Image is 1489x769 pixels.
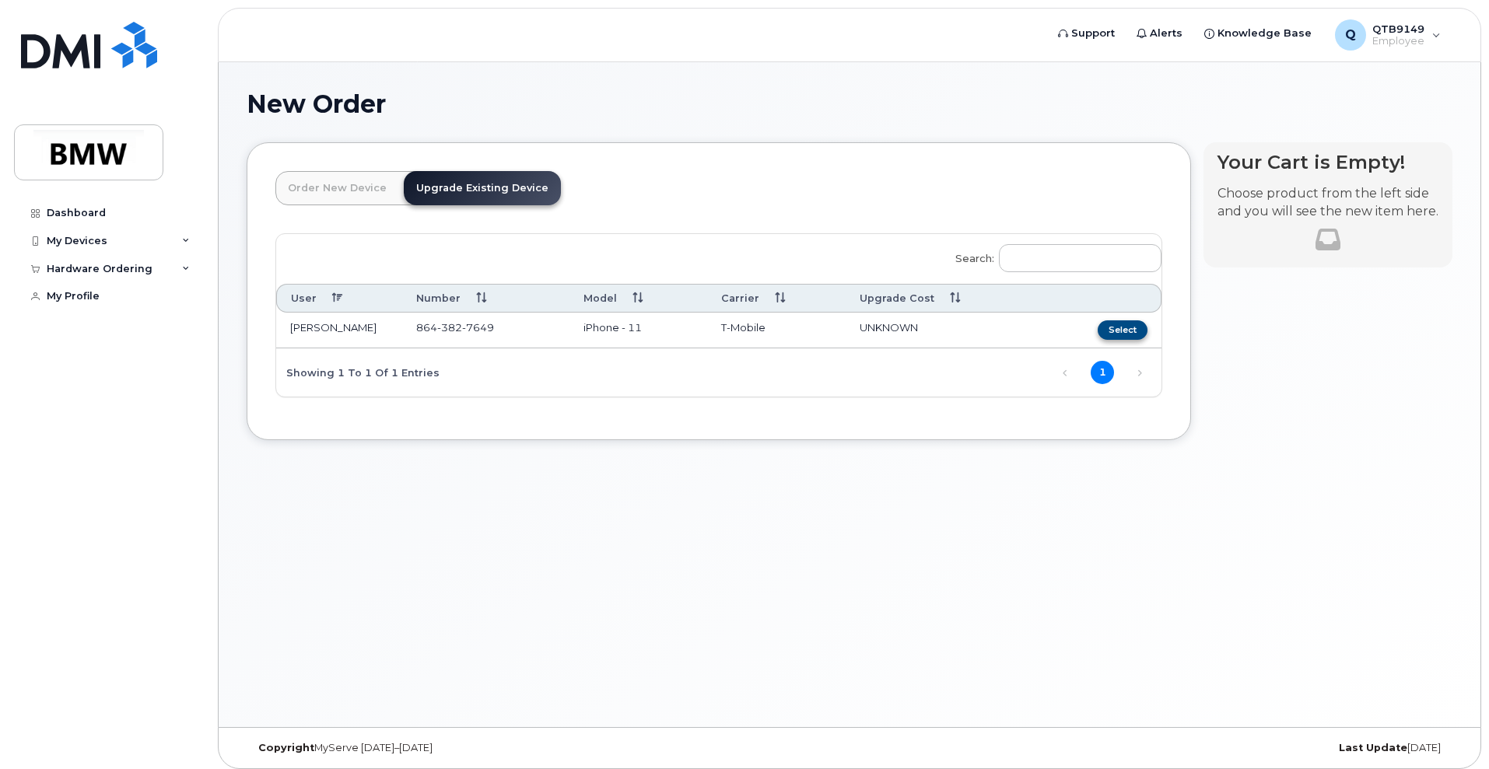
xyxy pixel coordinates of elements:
[276,284,402,313] th: User: activate to sort column descending
[276,313,402,348] td: [PERSON_NAME]
[1339,742,1407,753] strong: Last Update
[569,284,707,313] th: Model: activate to sort column ascending
[945,234,1161,278] label: Search:
[846,284,1040,313] th: Upgrade Cost: activate to sort column ascending
[416,321,494,334] span: 864
[1217,152,1438,173] h4: Your Cart is Empty!
[1098,320,1147,340] button: Select
[1050,742,1452,754] div: [DATE]
[569,313,707,348] td: iPhone - 11
[276,358,440,385] div: Showing 1 to 1 of 1 entries
[462,321,494,334] span: 7649
[437,321,462,334] span: 382
[1217,185,1438,221] p: Choose product from the left side and you will see the new item here.
[402,284,569,313] th: Number: activate to sort column ascending
[258,742,314,753] strong: Copyright
[860,321,918,334] span: UNKNOWN
[1091,361,1114,384] a: 1
[999,244,1161,272] input: Search:
[275,171,399,205] a: Order New Device
[404,171,561,205] a: Upgrade Existing Device
[247,90,1452,117] h1: New Order
[1053,362,1077,385] a: Previous
[707,284,846,313] th: Carrier: activate to sort column ascending
[707,313,846,348] td: T-Mobile
[247,742,649,754] div: MyServe [DATE]–[DATE]
[1421,701,1477,757] iframe: Messenger Launcher
[1128,362,1151,385] a: Next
